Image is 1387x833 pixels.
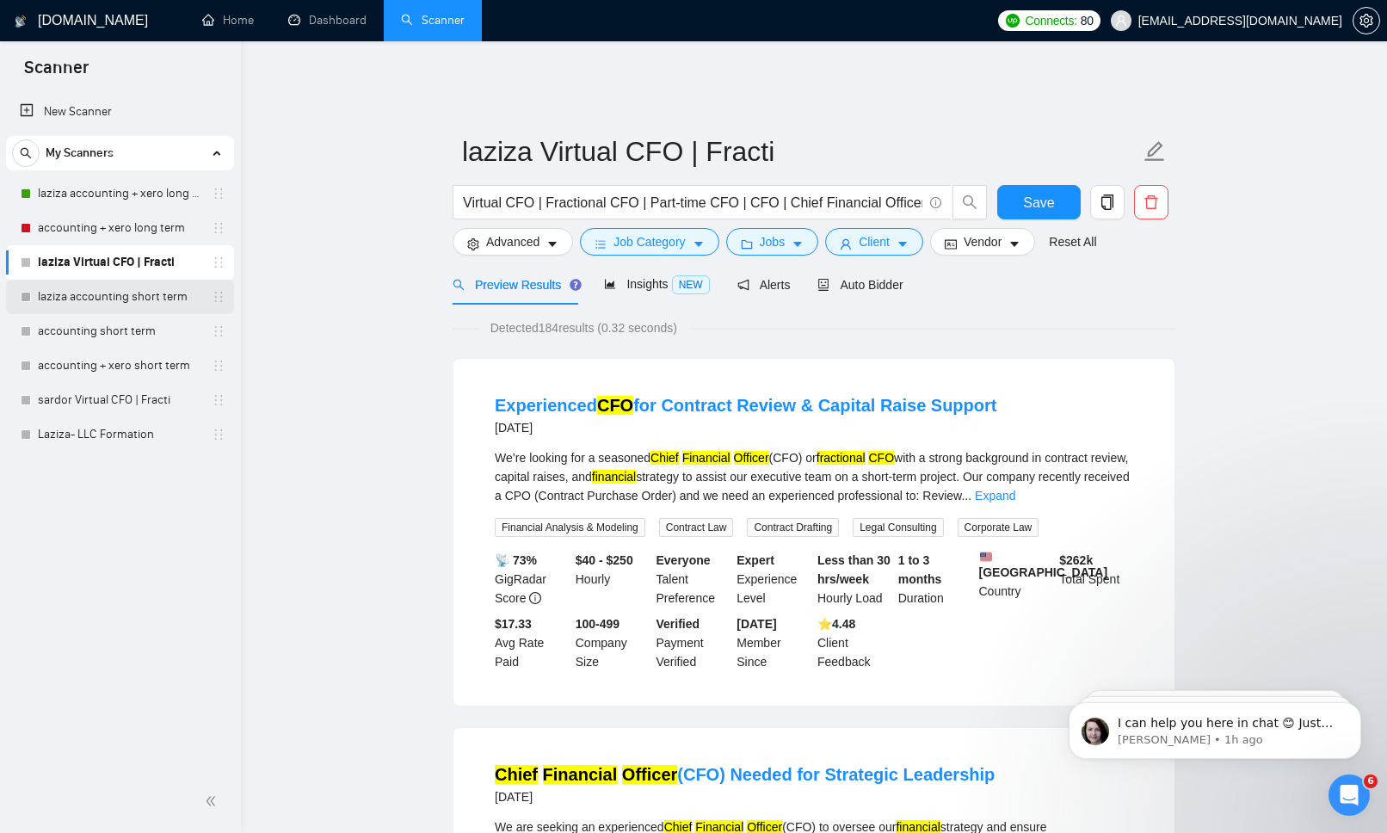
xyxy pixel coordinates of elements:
[1023,192,1054,213] span: Save
[734,451,769,465] mark: Officer
[1115,15,1127,27] span: user
[930,197,941,208] span: info-circle
[814,614,895,671] div: Client Feedback
[17,261,327,351] div: Recent messageProfile image for IrynaI can help you here in chat 😊 Just describe the issue and fe...
[672,275,710,294] span: NEW
[817,279,829,291] span: robot
[1353,14,1380,28] a: setting
[495,417,996,438] div: [DATE]
[1025,11,1076,30] span: Connects:
[77,318,176,336] div: [PERSON_NAME]
[212,393,225,407] span: holder
[114,537,229,606] button: Messages
[1056,551,1137,608] div: Total Spent
[495,448,1133,505] div: We’re looking for a seasoned (CFO) or with a strong background in contract review, capital raises...
[401,13,465,28] a: searchScanner
[733,614,814,671] div: Member Since
[46,136,114,170] span: My Scanners
[840,238,852,250] span: user
[1328,774,1370,816] iframe: Intercom live chat
[825,228,923,256] button: userClientcaret-down
[495,617,532,631] b: $17.33
[453,278,576,292] span: Preview Results
[38,580,77,592] span: Home
[463,192,922,213] input: Search Freelance Jobs...
[737,278,791,292] span: Alerts
[491,551,572,608] div: GigRadar Score
[1090,185,1125,219] button: copy
[478,318,689,337] span: Detected 184 results (0.32 seconds)
[953,194,986,210] span: search
[6,136,234,452] li: My Scanners
[495,765,995,784] a: Chief Financial Officer(CFO) Needed for Strategic Leadership
[13,147,39,159] span: search
[980,551,992,563] img: 🇺🇸
[895,551,976,608] div: Duration
[613,232,685,251] span: Job Category
[205,793,222,810] span: double-left
[741,238,753,250] span: folder
[462,130,1140,173] input: Scanner name...
[543,765,618,784] mark: Financial
[495,765,538,784] mark: Chief
[572,614,653,671] div: Company Size
[814,551,895,608] div: Hourly Load
[10,55,102,91] span: Scanner
[38,176,201,211] a: laziza accounting + xero long term
[1006,14,1020,28] img: upwork-logo.png
[853,518,943,537] span: Legal Consulting
[38,417,201,452] a: Laziza- LLC Formation
[1059,553,1093,567] b: $ 262k
[859,232,890,251] span: Client
[217,28,251,62] div: Profile image for Sofiia
[604,277,709,291] span: Insights
[25,483,319,533] div: ✅ How To: Connect your agency to [DOMAIN_NAME]
[467,238,479,250] span: setting
[592,470,636,484] mark: financial
[817,278,903,292] span: Auto Bidder
[576,617,620,631] b: 100-499
[35,392,287,410] div: We typically reply in under a minute
[976,551,1057,608] div: Country
[12,139,40,167] button: search
[273,580,300,592] span: Help
[250,28,284,62] img: Profile image for Iryna
[1049,232,1096,251] a: Reset All
[997,185,1081,219] button: Save
[212,221,225,235] span: holder
[38,314,201,349] a: accounting short term
[693,238,705,250] span: caret-down
[546,238,558,250] span: caret-down
[38,383,201,417] a: sardor Virtual CFO | Fracti
[945,238,957,250] span: idcard
[737,279,749,291] span: notification
[604,278,616,290] span: area-chart
[212,324,225,338] span: holder
[15,8,27,35] img: logo
[975,489,1015,503] a: Expand
[212,428,225,441] span: holder
[34,33,62,60] img: logo
[964,232,1002,251] span: Vendor
[202,13,254,28] a: homeHome
[659,518,734,537] span: Contract Law
[747,518,839,537] span: Contract Drafting
[491,614,572,671] div: Avg Rate Paid
[760,232,786,251] span: Jobs
[486,232,539,251] span: Advanced
[35,450,139,468] span: Search for help
[212,359,225,373] span: holder
[230,537,344,606] button: Help
[1134,185,1168,219] button: delete
[1364,774,1378,788] span: 6
[212,187,225,201] span: holder
[6,95,234,129] li: New Scanner
[622,765,677,784] mark: Officer
[576,553,633,567] b: $40 - $250
[1043,666,1387,787] iframe: Intercom notifications message
[733,551,814,608] div: Experience Level
[817,553,891,586] b: Less than 30 hrs/week
[38,245,201,280] a: laziza Virtual CFO | Fracti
